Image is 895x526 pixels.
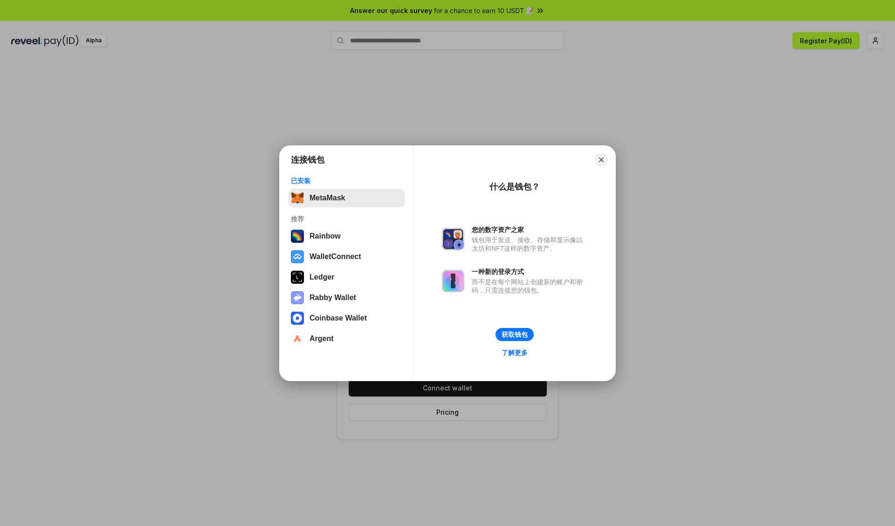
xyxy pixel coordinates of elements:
[288,227,405,246] button: Rainbow
[502,348,528,357] div: 了解更多
[291,291,304,304] img: svg+xml,%3Csvg%20xmlns%3D%22http%3A%2F%2Fwww.w3.org%2F2000%2Fsvg%22%20fill%3D%22none%22%20viewBox...
[291,312,304,325] img: svg+xml,%3Csvg%20width%3D%2228%22%20height%3D%2228%22%20viewBox%3D%220%200%2028%2028%22%20fill%3D...
[496,347,533,359] a: 了解更多
[291,230,304,243] img: svg+xml,%3Csvg%20width%3D%22120%22%20height%3D%22120%22%20viewBox%3D%220%200%20120%20120%22%20fil...
[288,329,405,348] button: Argent
[291,191,304,205] img: svg+xml,%3Csvg%20fill%3D%22none%22%20height%3D%2233%22%20viewBox%3D%220%200%2035%2033%22%20width%...
[310,314,367,322] div: Coinbase Wallet
[595,153,608,166] button: Close
[288,268,405,287] button: Ledger
[291,177,402,185] div: 已安装
[291,154,324,165] h1: 连接钱包
[310,273,334,281] div: Ledger
[442,228,464,250] img: svg+xml,%3Csvg%20xmlns%3D%22http%3A%2F%2Fwww.w3.org%2F2000%2Fsvg%22%20fill%3D%22none%22%20viewBox...
[310,294,356,302] div: Rabby Wallet
[496,328,534,341] button: 获取钱包
[472,225,587,234] div: 您的数字资产之家
[291,332,304,345] img: svg+xml,%3Csvg%20width%3D%2228%22%20height%3D%2228%22%20viewBox%3D%220%200%2028%2028%22%20fill%3D...
[288,189,405,207] button: MetaMask
[310,232,341,240] div: Rainbow
[291,250,304,263] img: svg+xml,%3Csvg%20width%3D%2228%22%20height%3D%2228%22%20viewBox%3D%220%200%2028%2028%22%20fill%3D...
[472,267,587,276] div: 一种新的登录方式
[310,253,361,261] div: WalletConnect
[291,215,402,223] div: 推荐
[442,270,464,292] img: svg+xml,%3Csvg%20xmlns%3D%22http%3A%2F%2Fwww.w3.org%2F2000%2Fsvg%22%20fill%3D%22none%22%20viewBox...
[472,236,587,253] div: 钱包用于发送、接收、存储和显示像以太坊和NFT这样的数字资产。
[472,278,587,294] div: 而不是在每个网站上创建新的账户和密码，只需连接您的钱包。
[288,309,405,328] button: Coinbase Wallet
[288,247,405,266] button: WalletConnect
[489,181,540,192] div: 什么是钱包？
[291,271,304,284] img: svg+xml,%3Csvg%20xmlns%3D%22http%3A%2F%2Fwww.w3.org%2F2000%2Fsvg%22%20width%3D%2228%22%20height%3...
[288,288,405,307] button: Rabby Wallet
[502,330,528,339] div: 获取钱包
[310,194,345,202] div: MetaMask
[310,335,334,343] div: Argent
